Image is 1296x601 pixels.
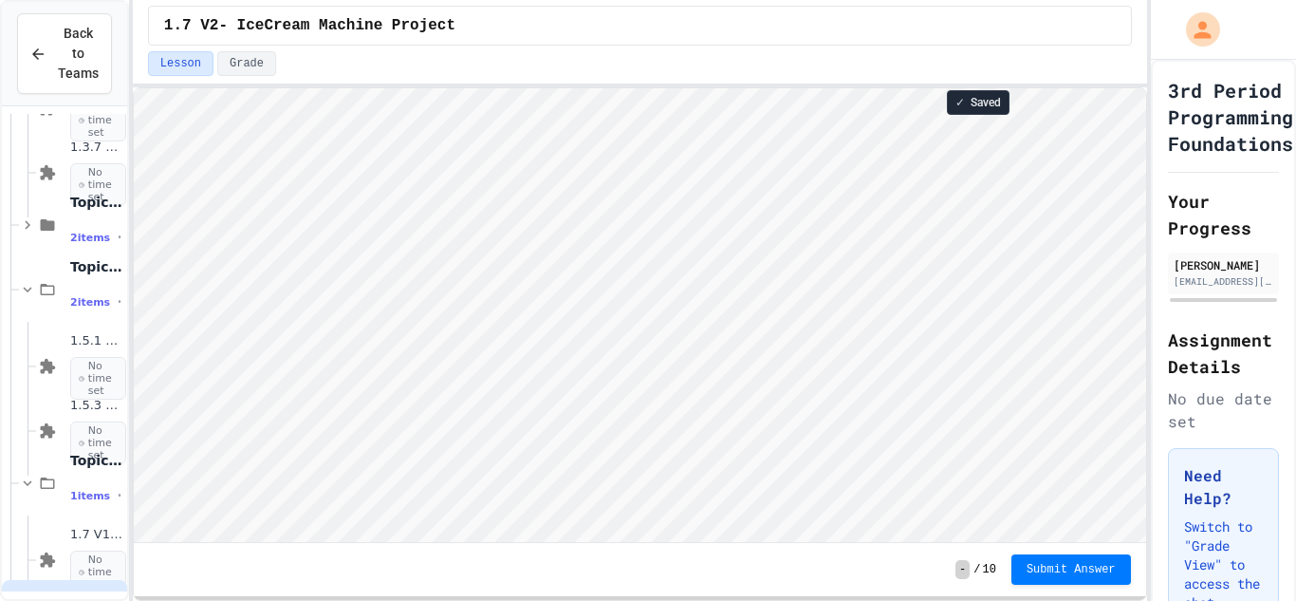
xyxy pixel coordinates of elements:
[164,14,455,37] span: 1.7 V2- IceCream Machine Project
[70,296,110,309] span: 2 items
[70,99,126,142] span: No time set
[134,88,1146,542] iframe: Snap! Programming Environment
[955,560,970,579] span: -
[118,294,121,310] span: •
[983,562,996,577] span: 10
[1027,562,1116,577] span: Submit Answer
[70,527,123,543] span: 1.7 V1- Ice Cream Machine
[148,51,213,76] button: Lesson
[1174,256,1273,273] div: [PERSON_NAME]
[1174,274,1273,289] div: [EMAIL_ADDRESS][DOMAIN_NAME]
[70,422,126,465] span: No time set
[1168,327,1279,380] h2: Assignment Details
[70,551,126,594] span: No time set
[971,95,1001,110] span: Saved
[70,452,123,469] span: Topic 7: Designing & Simulating Solutions
[1168,77,1293,157] h1: 3rd Period Programming Foundations
[217,51,276,76] button: Grade
[58,24,99,84] span: Back to Teams
[70,163,126,207] span: No time set
[1011,554,1131,585] button: Submit Answer
[70,194,123,211] span: Topic 4: Search/Sort Algorithims & Algorithimic Efficency
[70,258,123,275] span: Topic 5: APIs & Libraries
[955,95,965,110] span: ✓
[1168,188,1279,241] h2: Your Progress
[70,490,110,502] span: 1 items
[70,140,123,156] span: 1.3.7 AbstractionTask
[70,333,123,349] span: 1.5.1 APIs/Libraries
[118,230,121,245] span: •
[1166,8,1225,51] div: My Account
[973,562,980,577] span: /
[1184,464,1263,510] h3: Need Help?
[70,398,123,414] span: 1.5.3 Task 1 or 2 Selection
[70,232,110,244] span: 2 items
[118,488,121,503] span: •
[17,13,112,94] button: Back to Teams
[70,357,126,401] span: No time set
[1168,387,1279,433] div: No due date set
